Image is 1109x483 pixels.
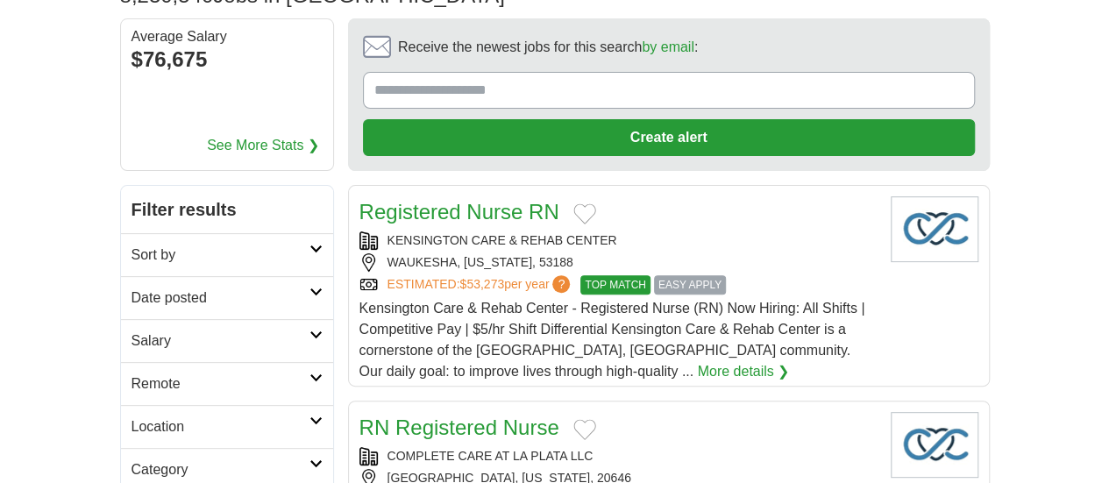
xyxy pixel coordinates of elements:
h2: Location [132,416,309,437]
span: TOP MATCH [580,275,650,295]
button: Add to favorite jobs [573,203,596,224]
div: Average Salary [132,30,323,44]
button: Add to favorite jobs [573,419,596,440]
h2: Filter results [121,186,333,233]
h2: Salary [132,330,309,352]
span: ? [552,275,570,293]
span: EASY APPLY [654,275,726,295]
img: Company logo [891,196,978,262]
h2: Date posted [132,288,309,309]
span: Receive the newest jobs for this search : [398,37,698,58]
a: Salary [121,319,333,362]
a: See More Stats ❯ [207,135,319,156]
a: Location [121,405,333,448]
a: Remote [121,362,333,405]
a: ESTIMATED:$53,273per year? [387,275,574,295]
button: Create alert [363,119,975,156]
a: Registered Nurse RN [359,200,559,224]
div: COMPLETE CARE AT LA PLATA LLC [359,447,877,465]
span: $53,273 [459,277,504,291]
a: Date posted [121,276,333,319]
span: Kensington Care & Rehab Center - Registered Nurse (RN) Now Hiring: All Shifts | Competitive Pay |... [359,301,865,379]
img: Company logo [891,412,978,478]
div: WAUKESHA, [US_STATE], 53188 [359,253,877,272]
a: Sort by [121,233,333,276]
h2: Category [132,459,309,480]
h2: Sort by [132,245,309,266]
h2: Remote [132,373,309,394]
div: KENSINGTON CARE & REHAB CENTER [359,231,877,250]
a: More details ❯ [697,361,789,382]
a: RN Registered Nurse [359,416,559,439]
a: by email [642,39,694,54]
div: $76,675 [132,44,323,75]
